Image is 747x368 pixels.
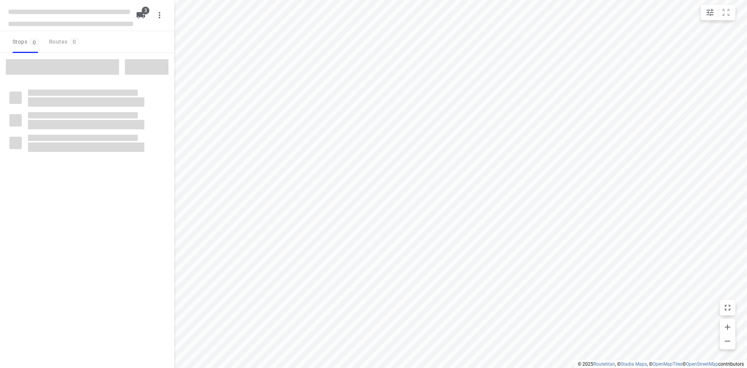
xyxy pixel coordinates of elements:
[593,361,615,367] a: Routetitan
[686,361,718,367] a: OpenStreetMap
[702,5,718,20] button: Map settings
[578,361,744,367] li: © 2025 , © , © © contributors
[701,5,735,20] div: small contained button group
[621,361,647,367] a: Stadia Maps
[652,361,682,367] a: OpenMapTiles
